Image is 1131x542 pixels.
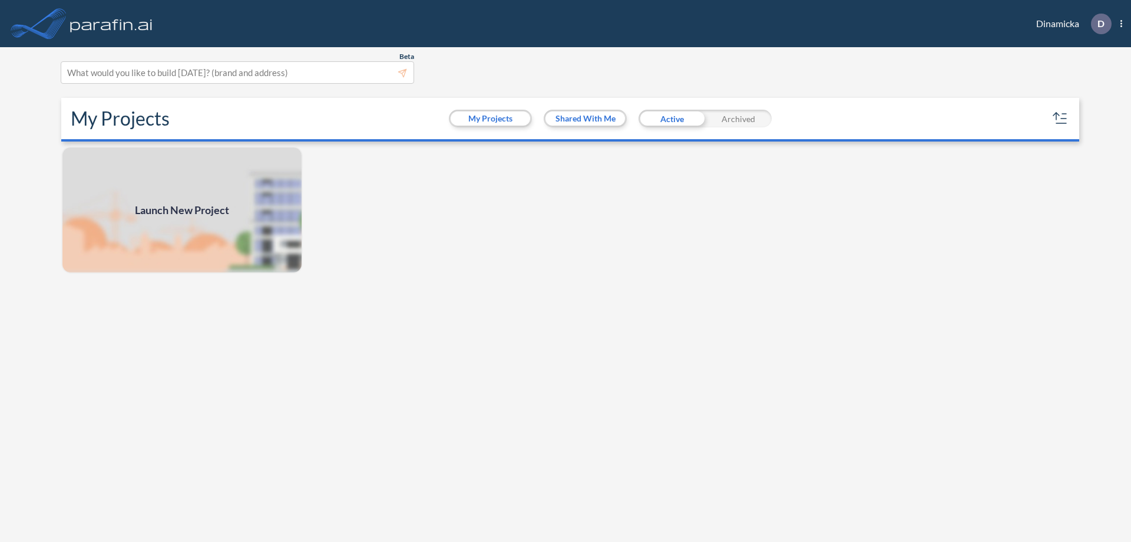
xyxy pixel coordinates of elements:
[1051,109,1070,128] button: sort
[399,52,414,61] span: Beta
[61,146,303,274] img: add
[639,110,705,127] div: Active
[68,12,155,35] img: logo
[451,111,530,126] button: My Projects
[705,110,772,127] div: Archived
[61,146,303,274] a: Launch New Project
[545,111,625,126] button: Shared With Me
[71,107,170,130] h2: My Projects
[135,202,229,218] span: Launch New Project
[1018,14,1122,34] div: Dinamicka
[1097,18,1104,29] p: D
